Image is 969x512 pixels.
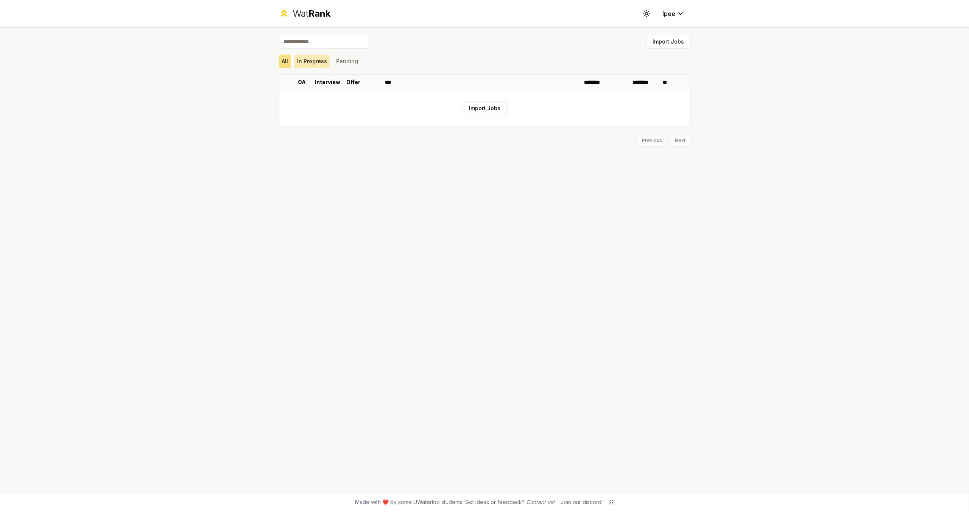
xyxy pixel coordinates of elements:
[308,8,330,19] span: Rank
[463,101,507,115] button: Import Jobs
[656,7,690,20] button: lpee
[561,498,603,506] div: Join our discord!
[355,498,555,506] span: Made with ❤️ by some UWaterloo students. Got ideas or feedback?
[315,78,340,86] p: Interview
[294,55,330,68] button: In Progress
[293,8,330,20] div: Wat
[298,78,306,86] p: OA
[662,9,675,18] span: lpee
[279,8,330,20] a: WatRank
[346,78,360,86] p: Offer
[279,55,291,68] button: All
[646,35,690,48] button: Import Jobs
[526,499,555,505] a: Contact us!
[333,55,361,68] button: Pending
